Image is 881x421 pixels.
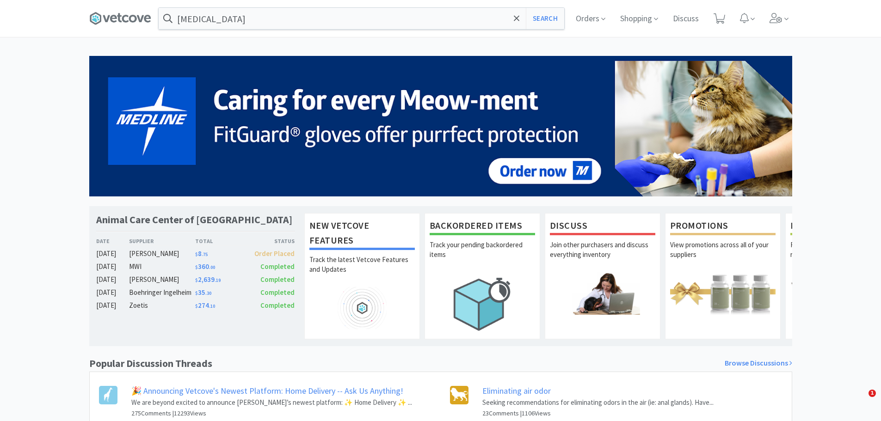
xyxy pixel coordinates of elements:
[430,240,535,272] p: Track your pending backordered items
[195,264,198,270] span: $
[131,397,412,408] p: We are beyond excited to announce [PERSON_NAME]’s newest platform: ✨ Home Delivery ✨ ...
[96,237,129,245] div: Date
[526,8,564,29] button: Search
[129,237,195,245] div: Supplier
[245,237,295,245] div: Status
[209,264,215,270] span: . 00
[129,274,195,285] div: [PERSON_NAME]
[195,301,215,310] span: 274
[482,385,551,396] a: Eliminating air odor
[545,213,660,339] a: DiscussJoin other purchasers and discuss everything inventory
[425,213,540,339] a: Backordered ItemsTrack your pending backordered items
[96,213,292,226] h1: Animal Care Center of [GEOGRAPHIC_DATA]
[209,303,215,309] span: . 10
[195,237,245,245] div: Total
[304,213,420,339] a: New Vetcove FeaturesTrack the latest Vetcove Features and Updates
[309,218,415,250] h1: New Vetcove Features
[96,300,129,311] div: [DATE]
[96,248,129,259] div: [DATE]
[195,290,198,296] span: $
[260,301,295,310] span: Completed
[195,275,221,284] span: 2,639
[96,274,295,285] a: [DATE][PERSON_NAME]$2,639.19Completed
[195,249,208,258] span: 8
[260,262,295,271] span: Completed
[670,218,776,235] h1: Promotions
[260,288,295,297] span: Completed
[430,218,535,235] h1: Backordered Items
[215,277,221,283] span: . 19
[96,287,129,298] div: [DATE]
[131,385,403,396] a: 🎉 Announcing Vetcove's Newest Platform: Home Delivery -- Ask Us Anything!
[195,303,198,309] span: $
[195,277,198,283] span: $
[195,251,198,257] span: $
[430,272,535,336] img: hero_backorders.png
[725,357,792,369] a: Browse Discussions
[482,408,714,418] h6: 23 Comments | 1106 Views
[159,8,564,29] input: Search by item, sku, manufacturer, ingredient, size...
[482,397,714,408] p: Seeking recommendations for eliminating odors in the air (ie: anal glands). Have...
[550,272,655,314] img: hero_discuss.png
[129,287,195,298] div: Boehringer Ingelheim
[195,262,215,271] span: 360
[550,218,655,235] h1: Discuss
[96,287,295,298] a: [DATE]Boehringer Ingelheim$35.30Completed
[550,240,655,272] p: Join other purchasers and discuss everything inventory
[89,355,212,372] h1: Popular Discussion Threads
[669,15,702,23] a: Discuss
[254,249,295,258] span: Order Placed
[670,272,776,314] img: hero_promotions.png
[195,288,211,297] span: 35
[96,274,129,285] div: [DATE]
[131,408,412,418] h6: 275 Comments | 12293 Views
[129,261,195,272] div: MWI
[96,261,129,272] div: [DATE]
[96,261,295,272] a: [DATE]MWI$360.00Completed
[309,287,415,329] img: hero_feature_roadmap.png
[260,275,295,284] span: Completed
[869,390,876,397] span: 1
[96,300,295,311] a: [DATE]Zoetis$274.10Completed
[850,390,872,412] iframe: Intercom live chat
[670,240,776,272] p: View promotions across all of your suppliers
[89,56,792,196] img: 5b85490d2c9a43ef9873369d65f5cc4c_481.png
[665,213,781,339] a: PromotionsView promotions across all of your suppliers
[309,255,415,287] p: Track the latest Vetcove Features and Updates
[205,290,211,296] span: . 30
[96,248,295,259] a: [DATE][PERSON_NAME]$8.75Order Placed
[202,251,208,257] span: . 75
[129,300,195,311] div: Zoetis
[129,248,195,259] div: [PERSON_NAME]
